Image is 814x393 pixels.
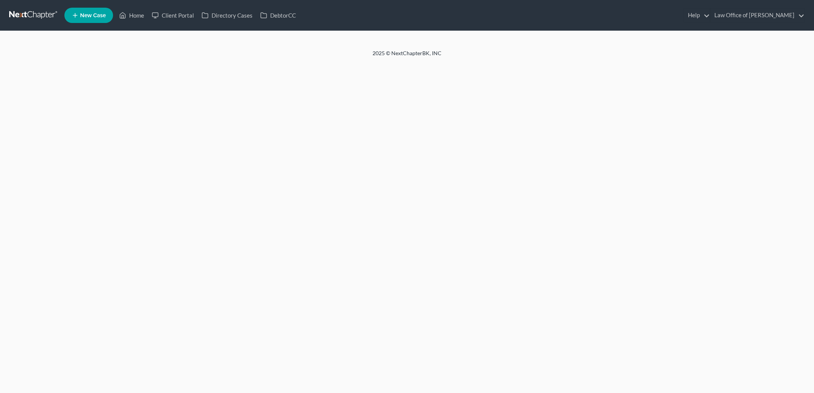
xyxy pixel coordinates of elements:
[256,8,300,22] a: DebtorCC
[148,8,198,22] a: Client Portal
[189,49,625,63] div: 2025 © NextChapterBK, INC
[115,8,148,22] a: Home
[64,8,113,23] new-legal-case-button: New Case
[711,8,804,22] a: Law Office of [PERSON_NAME]
[198,8,256,22] a: Directory Cases
[684,8,710,22] a: Help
